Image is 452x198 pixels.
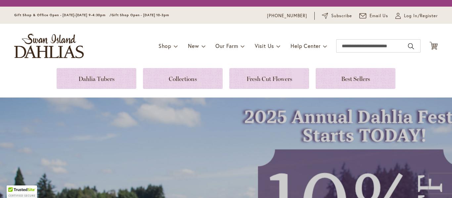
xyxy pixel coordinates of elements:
a: Log In/Register [395,13,438,19]
span: Gift Shop Open - [DATE] 10-3pm [112,13,169,17]
span: Gift Shop & Office Open - [DATE]-[DATE] 9-4:30pm / [14,13,112,17]
span: Help Center [291,42,321,49]
span: Shop [158,42,171,49]
span: Log In/Register [404,13,438,19]
div: TrustedSite Certified [7,185,37,198]
span: Email Us [370,13,388,19]
button: Search [408,41,414,52]
a: store logo [14,34,84,58]
a: Subscribe [322,13,352,19]
a: Email Us [359,13,388,19]
span: Visit Us [255,42,274,49]
span: New [188,42,199,49]
span: Our Farm [215,42,238,49]
span: Subscribe [331,13,352,19]
a: [PHONE_NUMBER] [267,13,307,19]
